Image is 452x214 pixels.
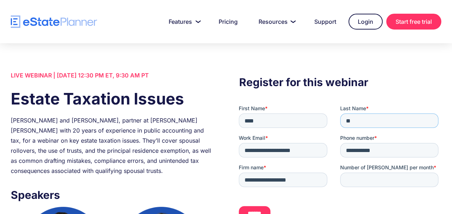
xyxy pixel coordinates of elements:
div: LIVE WEBINAR | [DATE] 12:30 PM ET, 9:30 AM PT [11,70,213,80]
div: [PERSON_NAME] and [PERSON_NAME], partner at [PERSON_NAME] [PERSON_NAME] with 20 years of experien... [11,115,213,176]
a: Pricing [210,14,246,29]
a: Start free trial [386,14,441,30]
h3: Register for this webinar [239,74,441,90]
a: Resources [250,14,302,29]
h1: Estate Taxation Issues [11,88,213,110]
a: Login [348,14,383,30]
a: Features [160,14,206,29]
a: Support [306,14,345,29]
h3: Speakers [11,187,213,203]
a: home [11,15,97,28]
